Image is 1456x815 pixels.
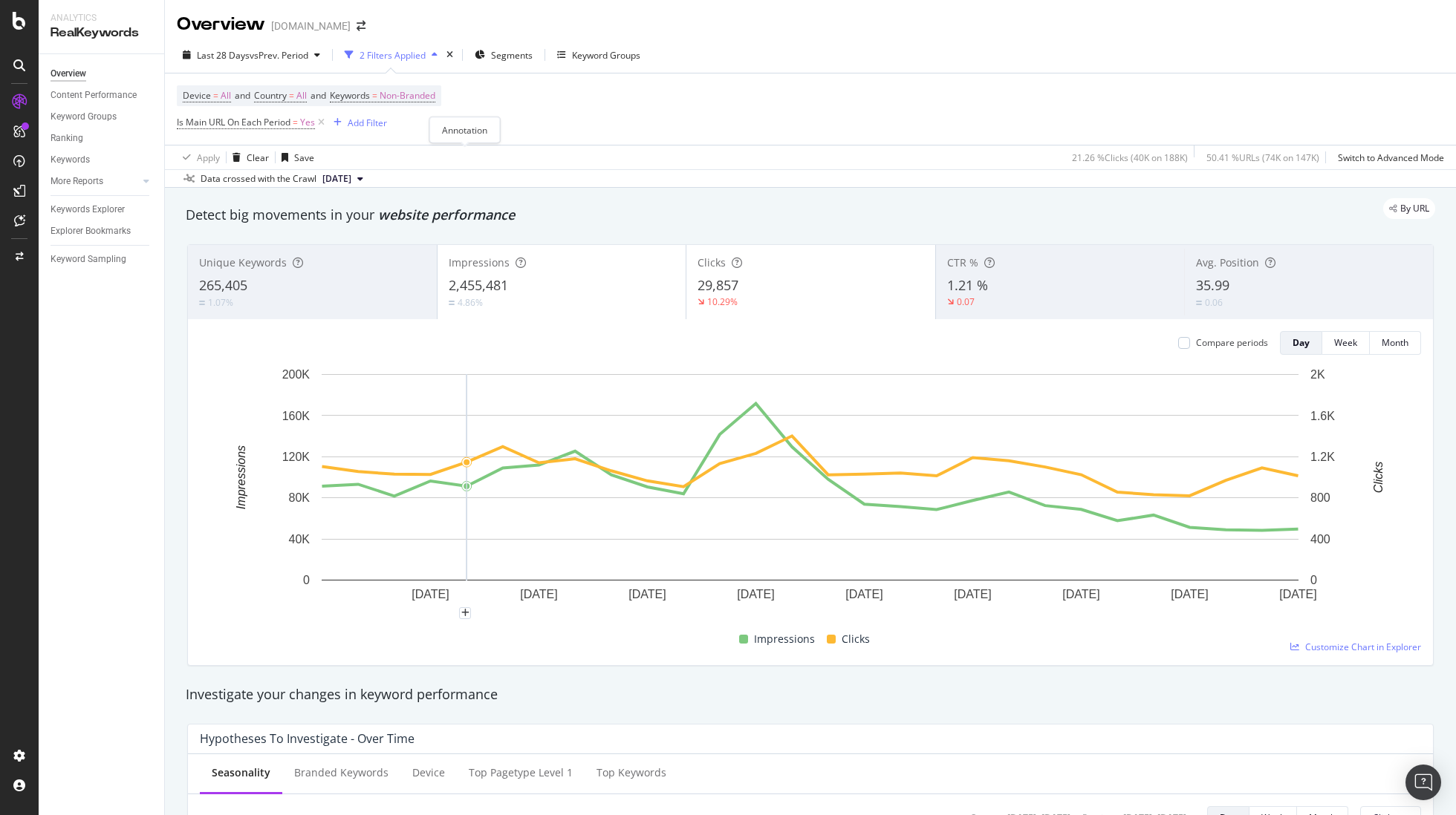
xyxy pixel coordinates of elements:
[51,24,152,42] div: RealKeywords
[947,276,988,294] span: 1.21 %
[199,301,205,305] img: Equal
[1400,204,1429,213] span: By URL
[1382,336,1408,349] div: Month
[183,89,211,102] span: Device
[177,116,290,128] span: Is Main URL On Each Period
[322,172,351,186] span: 2025 Sep. 11th
[51,252,154,267] a: Keyword Sampling
[1370,331,1421,355] button: Month
[51,202,154,217] a: Keywords Explorer
[200,731,415,746] div: Hypotheses to Investigate - Over Time
[227,145,269,169] button: Clear
[1305,641,1421,653] span: Customize Chart in Explorer
[186,685,1435,704] div: Investigate your changes in keyword performance
[1405,765,1441,800] div: Open Intercom Messenger
[197,49,250,62] span: Last 28 Days
[954,588,991,600] text: [DATE]
[51,12,152,24] div: Analytics
[429,117,500,143] div: Annotation
[1322,331,1370,355] button: Week
[1310,491,1330,504] text: 800
[1072,151,1188,164] div: 21.26 % Clicks ( 40K on 188K )
[1332,145,1444,169] button: Switch to Advanced Mode
[1310,451,1335,463] text: 1.2K
[737,588,774,600] text: [DATE]
[443,48,456,62] div: times
[271,19,351,33] div: [DOMAIN_NAME]
[947,255,978,269] span: CTR %
[212,765,270,780] div: Seasonality
[208,296,233,309] div: 1.07%
[449,301,455,305] img: Equal
[250,49,308,62] span: vs Prev. Period
[235,89,250,102] span: and
[51,174,103,189] div: More Reports
[1290,641,1421,653] a: Customize Chart in Explorer
[235,445,247,509] text: Impressions
[213,89,218,102] span: =
[282,368,311,381] text: 200K
[200,367,1421,625] svg: A chart.
[51,66,154,82] a: Overview
[197,151,220,164] div: Apply
[51,152,90,168] div: Keywords
[51,174,139,189] a: More Reports
[199,255,287,269] span: Unique Keywords
[199,276,247,294] span: 265,405
[289,89,294,102] span: =
[1334,336,1357,349] div: Week
[51,223,131,239] div: Explorer Bookmarks
[1293,336,1310,349] div: Day
[1310,574,1317,586] text: 0
[51,152,154,168] a: Keywords
[1171,588,1208,600] text: [DATE]
[449,276,508,294] span: 2,455,481
[294,765,389,780] div: Branded Keywords
[1372,462,1385,494] text: Clicks
[300,112,315,133] span: Yes
[51,66,86,82] div: Overview
[1196,336,1268,349] div: Compare periods
[698,255,726,269] span: Clicks
[254,89,287,102] span: Country
[412,765,445,780] div: Device
[330,89,370,102] span: Keywords
[1196,301,1202,305] img: Equal
[289,533,311,546] text: 40K
[1383,198,1435,219] div: legacy label
[51,88,137,103] div: Content Performance
[380,85,435,106] span: Non-Branded
[316,170,369,188] button: [DATE]
[754,630,815,648] span: Impressions
[1196,255,1259,269] span: Avg. Position
[597,765,666,780] div: Top Keywords
[1206,151,1319,164] div: 50.41 % URLs ( 74K on 147K )
[51,131,83,146] div: Ranking
[469,765,573,780] div: Top pagetype Level 1
[177,43,326,67] button: Last 28 DaysvsPrev. Period
[51,131,154,146] a: Ranking
[698,276,738,294] span: 29,857
[845,588,883,600] text: [DATE]
[1338,151,1444,164] div: Switch to Advanced Mode
[1205,296,1223,309] div: 0.06
[51,109,154,125] a: Keyword Groups
[328,114,387,131] button: Add Filter
[294,151,314,164] div: Save
[707,295,738,308] div: 10.29%
[1062,588,1099,600] text: [DATE]
[51,109,117,125] div: Keyword Groups
[1310,409,1335,422] text: 1.6K
[51,252,126,267] div: Keyword Sampling
[412,588,449,600] text: [DATE]
[469,43,539,67] button: Segments
[1196,276,1229,294] span: 35.99
[276,145,314,169] button: Save
[1310,533,1330,546] text: 400
[51,223,154,239] a: Explorer Bookmarks
[293,116,298,128] span: =
[289,491,311,504] text: 80K
[572,49,640,62] div: Keyword Groups
[551,43,646,67] button: Keyword Groups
